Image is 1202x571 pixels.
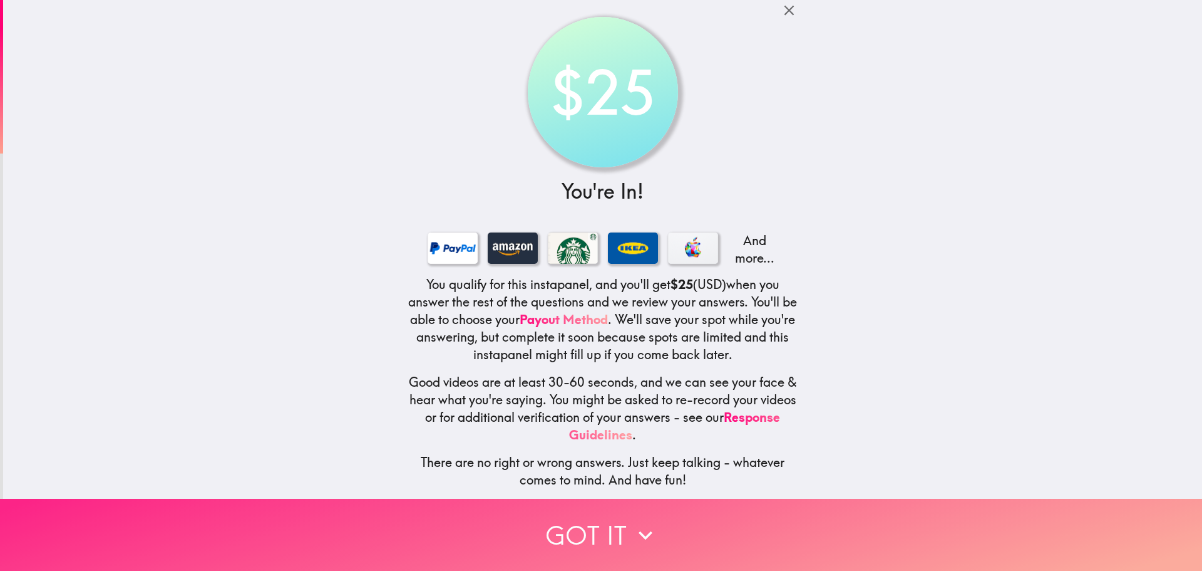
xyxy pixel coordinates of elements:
[408,454,798,489] h5: There are no right or wrong answers. Just keep talking - whatever comes to mind. And have fun!
[408,276,798,364] h5: You qualify for this instapanel, and you'll get (USD) when you answer the rest of the questions a...
[530,19,676,165] div: $25
[408,177,798,206] h3: You're In!
[520,312,608,327] a: Payout Method
[728,232,778,267] p: And more...
[569,409,780,443] a: Response Guidelines
[670,276,693,292] b: $25
[408,374,798,444] h5: Good videos are at least 30-60 seconds, and we can see your face & hear what you're saying. You m...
